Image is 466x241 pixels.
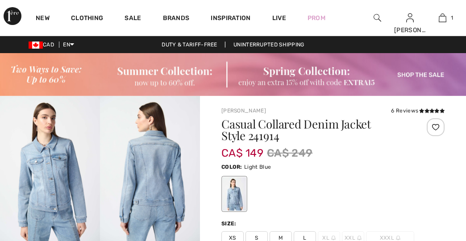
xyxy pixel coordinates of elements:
span: CA$ 249 [267,145,312,161]
a: Brands [163,14,190,24]
div: Light Blue [223,177,246,211]
span: CA$ 149 [221,138,263,159]
img: ring-m.svg [331,236,336,240]
a: Clothing [71,14,103,24]
img: My Info [406,12,414,23]
a: 1 [427,12,458,23]
span: Light Blue [244,164,271,170]
a: New [36,14,50,24]
a: Live [272,13,286,23]
img: 1ère Avenue [4,7,21,25]
img: ring-m.svg [396,236,400,240]
img: My Bag [439,12,446,23]
span: Color: [221,164,242,170]
img: ring-m.svg [357,236,362,240]
div: 6 Reviews [391,107,445,115]
a: Sale [125,14,141,24]
a: [PERSON_NAME] [221,108,266,114]
a: Prom [308,13,325,23]
span: Inspiration [211,14,250,24]
h1: Casual Collared Denim Jacket Style 241914 [221,118,408,141]
span: 1 [451,14,453,22]
img: search the website [374,12,381,23]
img: Canadian Dollar [29,42,43,49]
div: [PERSON_NAME] [394,25,426,35]
span: CAD [29,42,58,48]
a: Sign In [406,13,414,22]
span: EN [63,42,74,48]
div: Size: [221,220,238,228]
